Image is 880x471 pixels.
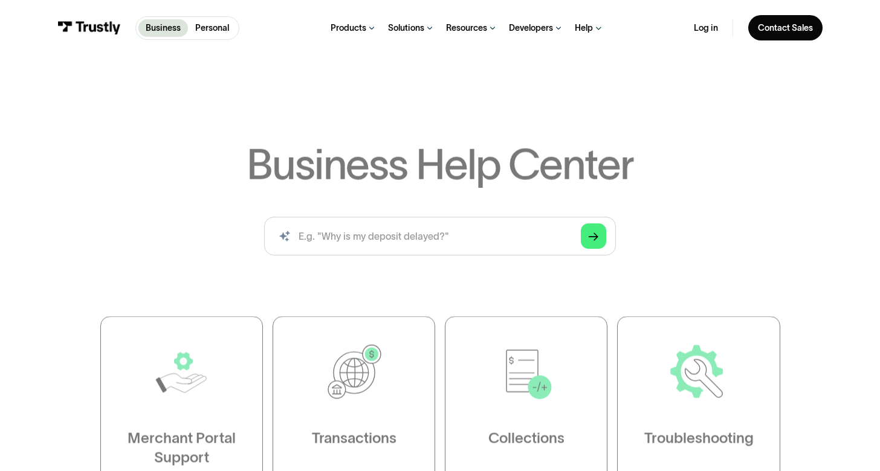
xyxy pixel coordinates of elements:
a: Log in [694,22,718,33]
div: Solutions [388,22,424,33]
div: Resources [446,22,487,33]
form: Search [264,217,616,255]
a: Personal [188,19,236,37]
a: Contact Sales [748,15,823,40]
div: Troubleshooting [644,429,753,448]
input: search [264,217,616,255]
div: Products [331,22,366,33]
div: Contact Sales [758,22,813,33]
p: Business [146,22,181,34]
a: Business [138,19,188,37]
p: Personal [195,22,229,34]
img: Trustly Logo [57,21,120,34]
div: Collections [488,429,565,448]
div: Developers [509,22,553,33]
div: Transactions [311,429,396,448]
div: Merchant Portal Support [125,429,238,467]
h1: Business Help Center [247,143,633,185]
div: Help [575,22,593,33]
